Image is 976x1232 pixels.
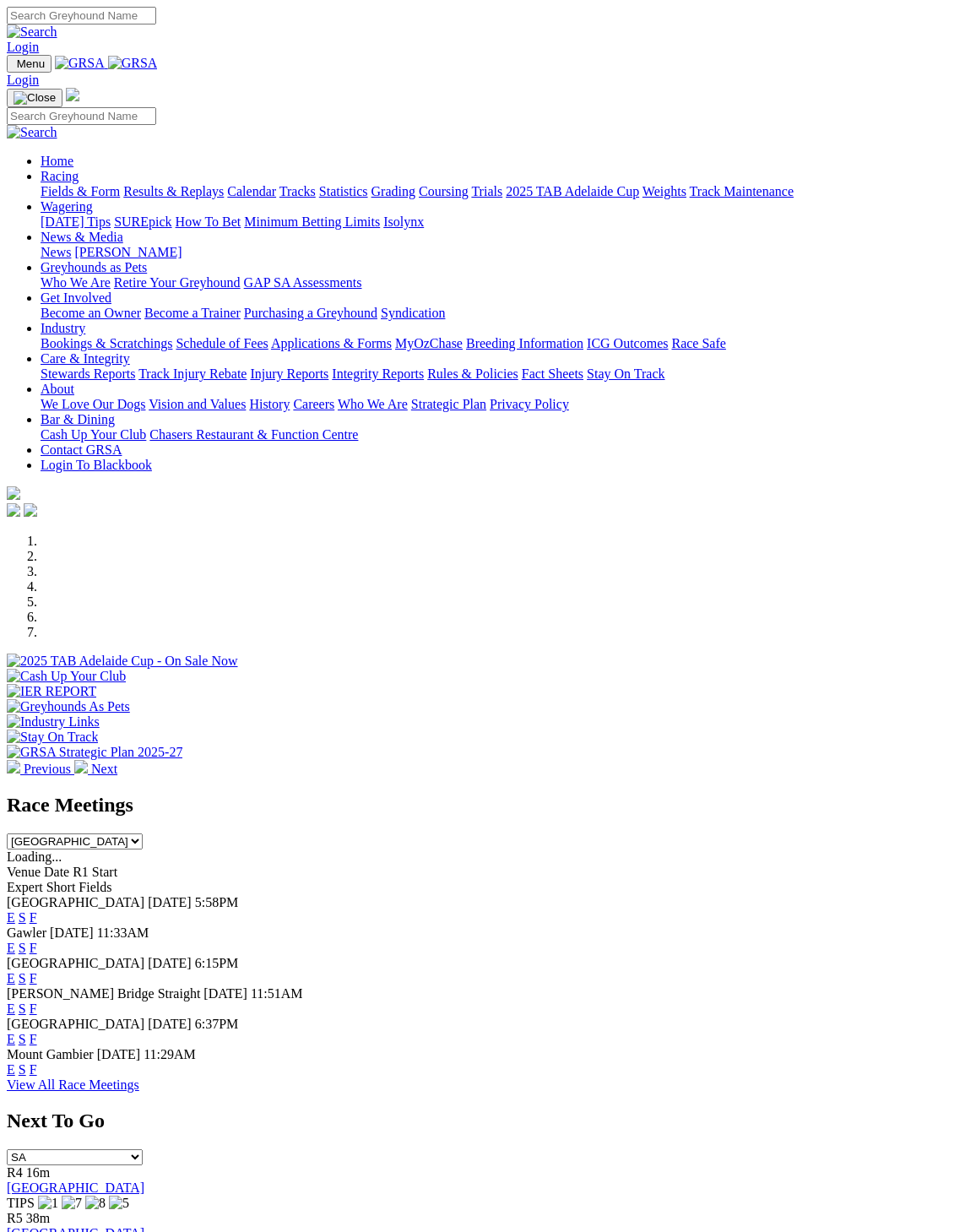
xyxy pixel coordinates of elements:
[7,503,20,517] img: facebook.svg
[41,351,130,366] a: Care & Integrity
[7,986,200,1001] span: [PERSON_NAME] Bridge Straight
[38,1196,58,1211] img: 1
[41,336,172,350] a: Bookings & Scratchings
[7,89,62,107] button: Toggle navigation
[244,214,380,229] a: Minimum Betting Limits
[643,184,686,198] a: Weights
[14,91,56,105] img: Close
[148,1017,192,1031] span: [DATE]
[7,910,15,925] a: E
[7,1165,23,1180] span: R4
[244,306,377,320] a: Purchasing a Greyhound
[41,184,120,198] a: Fields & Form
[671,336,725,350] a: Race Safe
[41,397,969,412] div: About
[74,760,88,773] img: chevron-right-pager-white.svg
[587,366,664,381] a: Stay On Track
[471,184,502,198] a: Trials
[279,184,316,198] a: Tracks
[319,184,368,198] a: Statistics
[24,503,37,517] img: twitter.svg
[19,1032,26,1046] a: S
[250,366,328,381] a: Injury Reports
[7,654,238,669] img: 2025 TAB Adelaide Cup - On Sale Now
[41,427,969,442] div: Bar & Dining
[30,1001,37,1016] a: F
[91,762,117,776] span: Next
[7,925,46,940] span: Gawler
[149,427,358,442] a: Chasers Restaurant & Function Centre
[411,397,486,411] a: Strategic Plan
[271,336,392,350] a: Applications & Forms
[41,245,71,259] a: News
[17,57,45,70] span: Menu
[7,40,39,54] a: Login
[203,986,247,1001] span: [DATE]
[41,458,152,472] a: Login To Blackbook
[41,184,969,199] div: Racing
[7,1211,23,1225] span: R5
[144,306,241,320] a: Become a Trainer
[7,714,100,730] img: Industry Links
[114,275,241,290] a: Retire Your Greyhound
[7,895,144,909] span: [GEOGRAPHIC_DATA]
[41,366,135,381] a: Stewards Reports
[7,971,15,985] a: E
[7,849,62,864] span: Loading...
[7,486,20,500] img: logo-grsa-white.png
[506,184,639,198] a: 2025 TAB Adelaide Cup
[41,397,145,411] a: We Love Our Dogs
[108,56,158,71] img: GRSA
[522,366,583,381] a: Fact Sheets
[381,306,445,320] a: Syndication
[371,184,415,198] a: Grading
[50,925,94,940] span: [DATE]
[7,7,156,24] input: Search
[7,1047,94,1061] span: Mount Gambier
[109,1196,129,1211] img: 5
[30,1032,37,1046] a: F
[419,184,469,198] a: Coursing
[395,336,463,350] a: MyOzChase
[195,956,239,970] span: 6:15PM
[251,986,303,1001] span: 11:51AM
[7,684,96,699] img: IER REPORT
[44,865,69,879] span: Date
[7,880,43,894] span: Expert
[7,1110,969,1132] h2: Next To Go
[144,1047,196,1061] span: 11:29AM
[338,397,408,411] a: Who We Are
[41,412,115,426] a: Bar & Dining
[30,941,37,955] a: F
[41,245,969,260] div: News & Media
[79,880,111,894] span: Fields
[7,55,52,73] button: Toggle navigation
[62,1196,82,1211] img: 7
[66,88,79,101] img: logo-grsa-white.png
[41,230,123,244] a: News & Media
[383,214,424,229] a: Isolynx
[7,107,156,125] input: Search
[19,910,26,925] a: S
[7,1017,144,1031] span: [GEOGRAPHIC_DATA]
[19,1062,26,1077] a: S
[7,125,57,140] img: Search
[41,199,93,214] a: Wagering
[30,910,37,925] a: F
[7,24,57,40] img: Search
[123,184,224,198] a: Results & Replays
[490,397,569,411] a: Privacy Policy
[19,971,26,985] a: S
[41,382,74,396] a: About
[148,895,192,909] span: [DATE]
[41,306,969,321] div: Get Involved
[19,941,26,955] a: S
[7,941,15,955] a: E
[7,1180,144,1195] a: [GEOGRAPHIC_DATA]
[7,794,969,817] h2: Race Meetings
[7,73,39,87] a: Login
[7,1032,15,1046] a: E
[227,184,276,198] a: Calendar
[24,762,71,776] span: Previous
[587,336,668,350] a: ICG Outcomes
